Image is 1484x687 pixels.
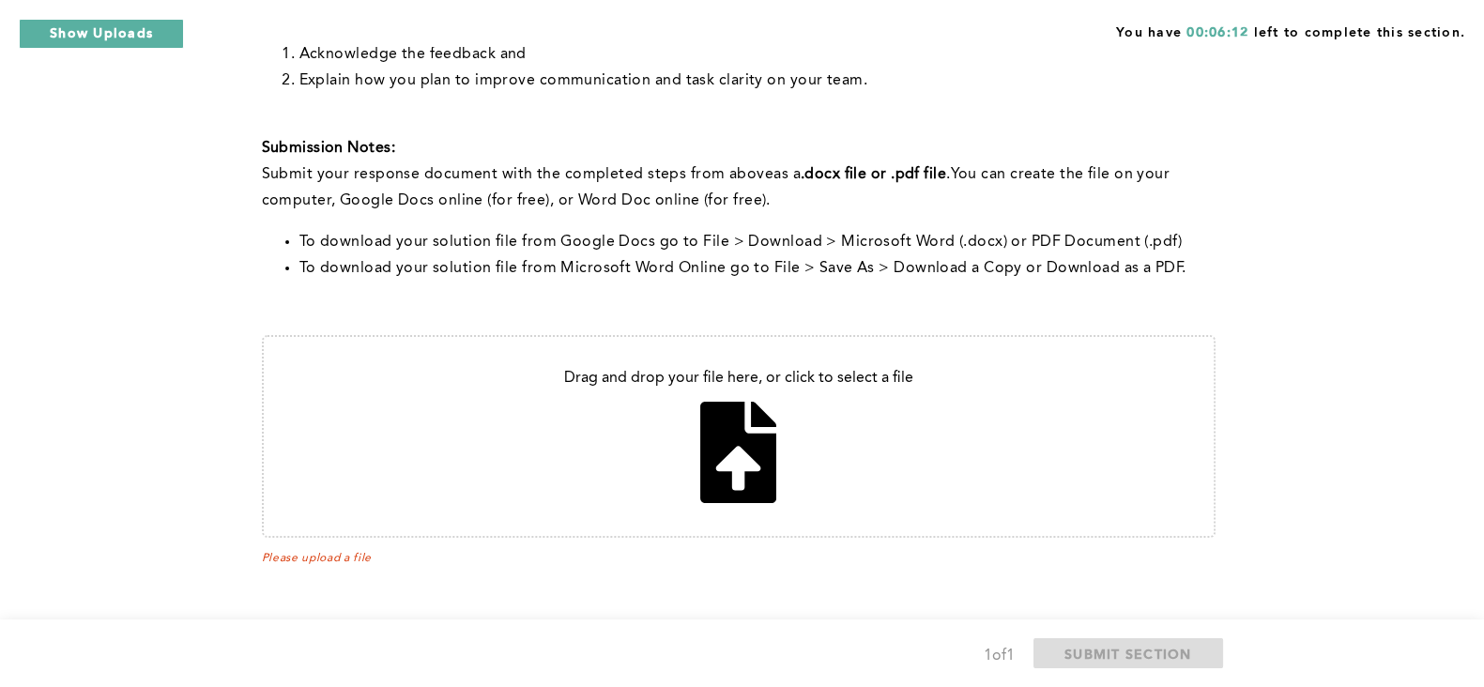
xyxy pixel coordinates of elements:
span: Acknowledge the feedback and [299,47,527,62]
p: with the completed steps from above You can create the file on your computer, Google Docs online ... [262,161,1216,214]
div: 1 of 1 [984,643,1015,669]
strong: Submission Notes: [262,141,395,156]
span: Please upload a file [262,552,1216,565]
span: as a [773,167,801,182]
span: 00:06:12 [1186,26,1248,39]
span: You have left to complete this section. [1116,19,1465,42]
li: To download your solution file from Google Docs go to File > Download > Microsoft Word (.docx) or... [299,229,1216,255]
span: Submit your response document [262,167,502,182]
button: Show Uploads [19,19,184,49]
span: . [946,167,950,182]
span: Explain how you plan to improve communication and task clarity on your team. [299,73,867,88]
button: SUBMIT SECTION [1033,638,1223,668]
li: To download your solution file from Microsoft Word Online go to File > Save As > Download a Copy ... [299,255,1216,282]
span: SUBMIT SECTION [1064,645,1192,663]
strong: .docx file or .pdf file [801,167,946,182]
